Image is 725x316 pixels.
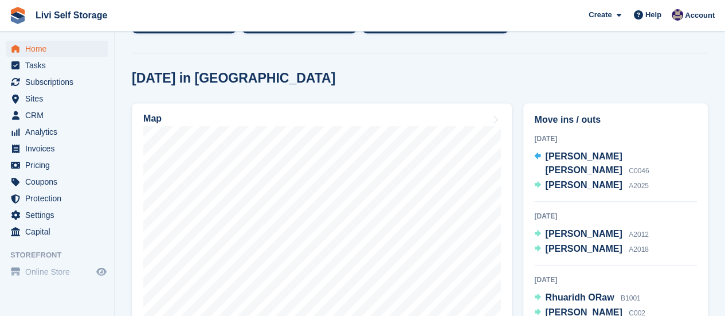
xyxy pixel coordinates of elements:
[629,245,649,253] span: A2018
[25,74,94,90] span: Subscriptions
[672,9,683,21] img: Jim
[6,207,108,223] a: menu
[534,150,697,178] a: [PERSON_NAME] [PERSON_NAME] C0046
[31,6,112,25] a: Livi Self Storage
[6,190,108,206] a: menu
[6,91,108,107] a: menu
[629,231,649,239] span: A2012
[6,224,108,240] a: menu
[25,157,94,173] span: Pricing
[25,57,94,73] span: Tasks
[534,134,697,144] div: [DATE]
[9,7,26,24] img: stora-icon-8386f47178a22dfd0bd8f6a31ec36ba5ce8667c1dd55bd0f319d3a0aa187defe.svg
[545,292,614,302] span: Rhuaridh ORaw
[95,265,108,279] a: Preview store
[25,107,94,123] span: CRM
[685,10,715,21] span: Account
[132,71,335,86] h2: [DATE] in [GEOGRAPHIC_DATA]
[25,91,94,107] span: Sites
[545,229,622,239] span: [PERSON_NAME]
[534,178,648,193] a: [PERSON_NAME] A2025
[25,41,94,57] span: Home
[621,294,641,302] span: B1001
[25,207,94,223] span: Settings
[6,174,108,190] a: menu
[6,41,108,57] a: menu
[545,244,622,253] span: [PERSON_NAME]
[25,190,94,206] span: Protection
[534,275,697,285] div: [DATE]
[6,141,108,157] a: menu
[545,151,622,175] span: [PERSON_NAME] [PERSON_NAME]
[629,167,649,175] span: C0046
[25,174,94,190] span: Coupons
[629,182,649,190] span: A2025
[6,107,108,123] a: menu
[143,114,162,124] h2: Map
[6,264,108,280] a: menu
[545,180,622,190] span: [PERSON_NAME]
[6,124,108,140] a: menu
[25,224,94,240] span: Capital
[534,113,697,127] h2: Move ins / outs
[589,9,612,21] span: Create
[6,57,108,73] a: menu
[6,74,108,90] a: menu
[534,242,648,257] a: [PERSON_NAME] A2018
[25,264,94,280] span: Online Store
[534,291,640,306] a: Rhuaridh ORaw B1001
[534,211,697,221] div: [DATE]
[6,157,108,173] a: menu
[534,227,648,242] a: [PERSON_NAME] A2012
[25,141,94,157] span: Invoices
[645,9,661,21] span: Help
[25,124,94,140] span: Analytics
[10,249,114,261] span: Storefront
